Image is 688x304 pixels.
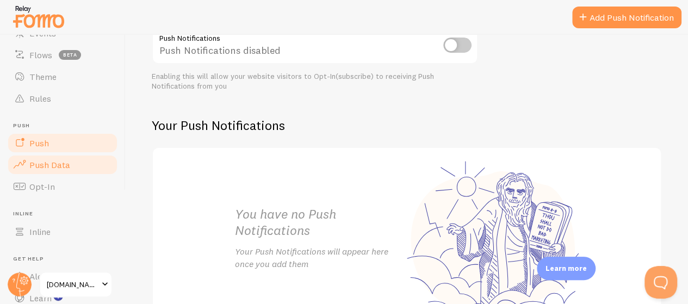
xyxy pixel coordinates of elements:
[546,263,587,274] p: Learn more
[29,93,51,104] span: Rules
[152,72,478,91] div: Enabling this will allow your website visitors to Opt-In(subscribe) to receiving Push Notificatio...
[29,293,52,303] span: Learn
[29,49,52,60] span: Flows
[29,138,49,148] span: Push
[59,50,81,60] span: beta
[11,3,66,30] img: fomo-relay-logo-orange.svg
[13,256,119,263] span: Get Help
[7,66,119,88] a: Theme
[152,26,478,66] div: Push Notifications disabled
[39,271,113,297] a: [DOMAIN_NAME]
[537,257,596,280] div: Learn more
[13,210,119,218] span: Inline
[152,117,662,134] h2: Your Push Notifications
[29,181,55,192] span: Opt-In
[235,206,407,239] h2: You have no Push Notifications
[7,132,119,154] a: Push
[7,44,119,66] a: Flows beta
[29,271,53,282] span: Alerts
[7,176,119,197] a: Opt-In
[7,88,119,109] a: Rules
[47,278,98,291] span: [DOMAIN_NAME]
[7,265,119,287] a: Alerts
[644,266,677,299] iframe: Help Scout Beacon - Open
[13,122,119,129] span: Push
[7,154,119,176] a: Push Data
[235,245,407,270] p: Your Push Notifications will appear here once you add them
[7,221,119,243] a: Inline
[29,159,70,170] span: Push Data
[29,71,57,82] span: Theme
[29,226,51,237] span: Inline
